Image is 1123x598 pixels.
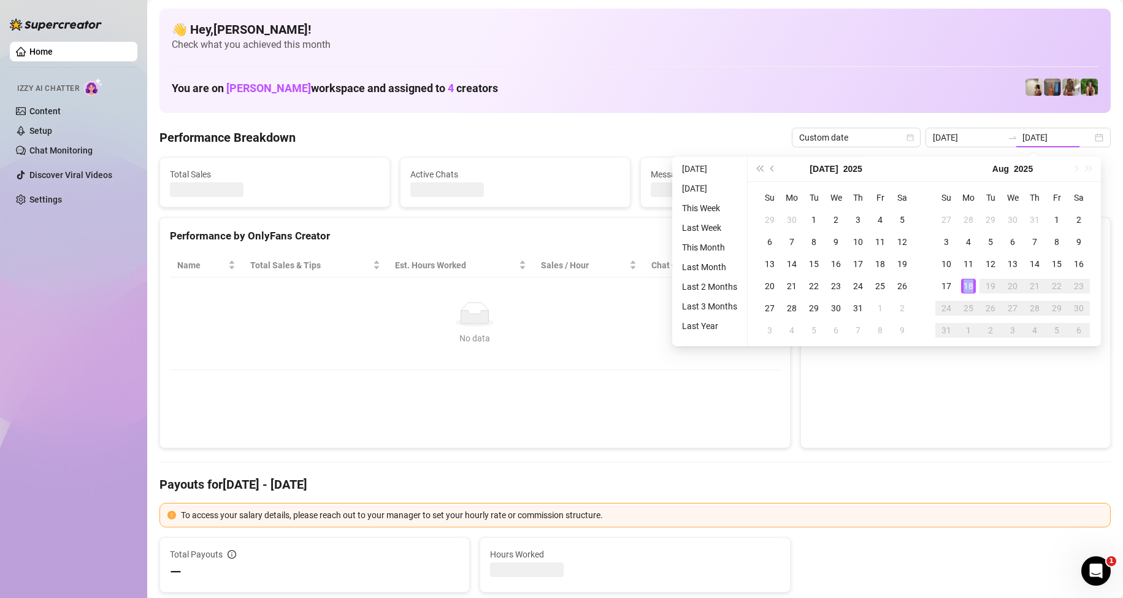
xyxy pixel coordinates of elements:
[172,38,1098,52] span: Check what you achieved this month
[29,126,52,136] a: Setup
[1025,79,1043,96] img: Ralphy
[29,106,61,116] a: Content
[17,83,79,95] span: Izzy AI Chatter
[906,134,914,141] span: calendar
[1008,133,1018,142] span: to
[29,146,93,155] a: Chat Monitoring
[395,258,516,272] div: Est. Hours Worked
[644,254,780,278] th: Chat Conversion
[159,129,296,146] h4: Performance Breakdown
[10,18,102,31] img: logo-BBDzfeDw.svg
[243,254,388,278] th: Total Sales & Tips
[534,254,644,278] th: Sales / Hour
[29,47,53,56] a: Home
[1062,79,1079,96] img: Nathaniel
[410,168,620,181] span: Active Chats
[651,258,762,272] span: Chat Conversion
[250,258,370,272] span: Total Sales & Tips
[159,476,1111,493] h4: Payouts for [DATE] - [DATE]
[182,332,768,345] div: No data
[651,168,860,181] span: Messages Sent
[170,254,243,278] th: Name
[172,82,498,95] h1: You are on workspace and assigned to creators
[811,228,1100,244] div: Sales by OnlyFans Creator
[170,228,780,244] div: Performance by OnlyFans Creator
[181,508,1103,522] div: To access your salary details, please reach out to your manager to set your hourly rate or commis...
[167,511,176,519] span: exclamation-circle
[84,78,103,96] img: AI Chatter
[29,195,62,204] a: Settings
[541,258,627,272] span: Sales / Hour
[1081,556,1111,586] iframe: Intercom live chat
[177,258,226,272] span: Name
[172,21,1098,38] h4: 👋 Hey, [PERSON_NAME] !
[170,168,380,181] span: Total Sales
[1106,556,1116,566] span: 1
[29,170,112,180] a: Discover Viral Videos
[226,82,311,95] span: [PERSON_NAME]
[1008,133,1018,142] span: swap-right
[448,82,454,95] span: 4
[799,128,913,147] span: Custom date
[1081,79,1098,96] img: Nathaniel
[933,131,1003,144] input: Start date
[228,550,236,559] span: info-circle
[170,562,182,582] span: —
[1044,79,1061,96] img: Wayne
[170,548,223,561] span: Total Payouts
[1022,131,1092,144] input: End date
[490,548,780,561] span: Hours Worked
